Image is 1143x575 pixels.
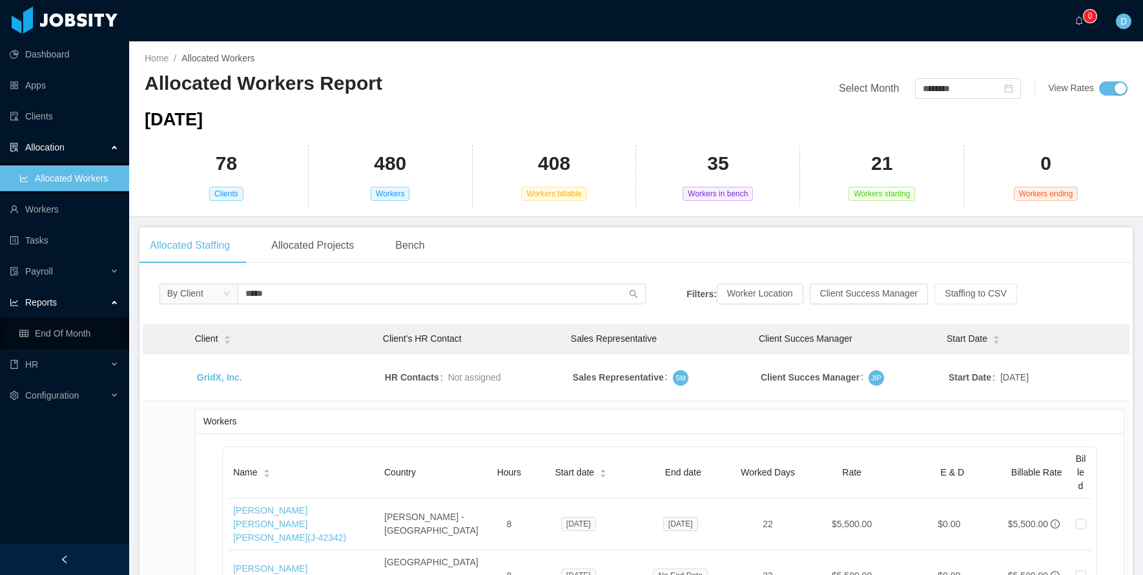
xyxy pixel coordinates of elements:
span: [DATE] [561,517,596,531]
span: SM [675,372,686,384]
span: [DATE] [663,517,698,531]
span: Workers ending [1014,187,1078,201]
span: D [1120,14,1127,29]
span: [DATE] [145,109,203,129]
span: JIP [871,371,881,384]
h2: Allocated Workers Report [145,70,636,97]
i: icon: bell [1075,16,1084,25]
span: Billed [1076,454,1086,491]
i: icon: setting [10,391,19,400]
a: Home [145,53,169,63]
a: icon: auditClients [10,103,119,129]
i: icon: file-protect [10,267,19,276]
span: / [174,53,176,63]
strong: Client Succes Manager [761,372,860,382]
span: Sales Representative [571,333,657,344]
span: Billable Rate [1011,467,1062,477]
span: Workers billable [521,187,586,201]
button: Worker Location [717,284,803,304]
span: $0.00 [938,519,960,529]
i: icon: solution [10,143,19,152]
span: Workers in bench [683,187,753,201]
span: Start date [555,466,594,479]
span: Rate [842,467,861,477]
i: icon: down [223,289,231,298]
div: By Client [167,284,203,303]
div: Sort [993,333,1000,342]
i: icon: caret-down [600,472,607,476]
div: Allocated Staffing [139,227,240,264]
i: icon: caret-up [993,334,1000,338]
a: [PERSON_NAME] [PERSON_NAME] [PERSON_NAME](J-42342) [233,505,346,543]
i: icon: calendar [1004,84,1013,93]
strong: Sales Representative [573,372,664,382]
i: icon: caret-up [223,334,231,338]
div: Allocated Projects [261,227,364,264]
div: Sort [599,467,607,476]
span: Client Succes Manager [759,333,852,344]
span: View Rates [1048,83,1094,93]
h2: 35 [707,151,728,177]
span: Hours [497,467,521,477]
span: Worked Days [741,467,795,477]
span: Clients [209,187,243,201]
h2: 480 [374,151,406,177]
i: icon: caret-down [263,472,270,476]
a: icon: tableEnd Of Month [19,320,119,346]
a: icon: pie-chartDashboard [10,41,119,67]
span: Country [384,467,416,477]
span: Workers starting [849,187,915,201]
td: 22 [734,499,801,550]
td: $5,500.00 [801,499,902,550]
i: icon: caret-down [993,339,1000,342]
strong: Start Date [949,372,991,382]
span: Payroll [25,266,53,277]
div: $5,500.00 [1008,517,1048,531]
a: icon: line-chartAllocated Workers [19,165,119,191]
td: 8 [488,499,530,550]
button: Client Success Manager [810,284,929,304]
strong: Filters: [686,288,717,298]
span: Allocation [25,142,65,152]
span: Not assigned [448,372,501,382]
span: E & D [941,467,965,477]
span: HR [25,359,38,370]
span: End date [665,467,701,477]
span: Workers [371,187,409,201]
i: icon: line-chart [10,298,19,307]
i: icon: book [10,360,19,369]
h2: 21 [871,151,892,177]
strong: HR Contacts [385,372,439,382]
sup: 0 [1084,10,1097,23]
td: [PERSON_NAME] - [GEOGRAPHIC_DATA] [379,499,488,550]
span: info-circle [1051,519,1060,528]
button: Staffing to CSV [934,284,1016,304]
span: Reports [25,297,57,308]
span: Configuration [25,390,79,401]
i: icon: search [629,289,638,298]
span: Client [195,332,218,346]
span: Allocated Workers [181,53,254,63]
i: icon: caret-up [600,468,607,472]
div: Bench [385,227,435,264]
span: [DATE] [1000,371,1029,384]
i: icon: caret-up [263,468,270,472]
span: Client’s HR Contact [383,333,462,344]
div: Sort [263,467,271,476]
span: Name [233,466,257,479]
span: Start Date [947,332,987,346]
h2: 408 [538,151,570,177]
span: Select Month [839,83,899,94]
h2: 0 [1040,151,1051,177]
a: icon: appstoreApps [10,72,119,98]
i: icon: caret-down [223,339,231,342]
h2: 78 [216,151,237,177]
div: Workers [203,410,1116,434]
a: icon: profileTasks [10,227,119,253]
div: Sort [223,333,231,342]
a: GridX, Inc. [197,372,242,382]
a: icon: userWorkers [10,196,119,222]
